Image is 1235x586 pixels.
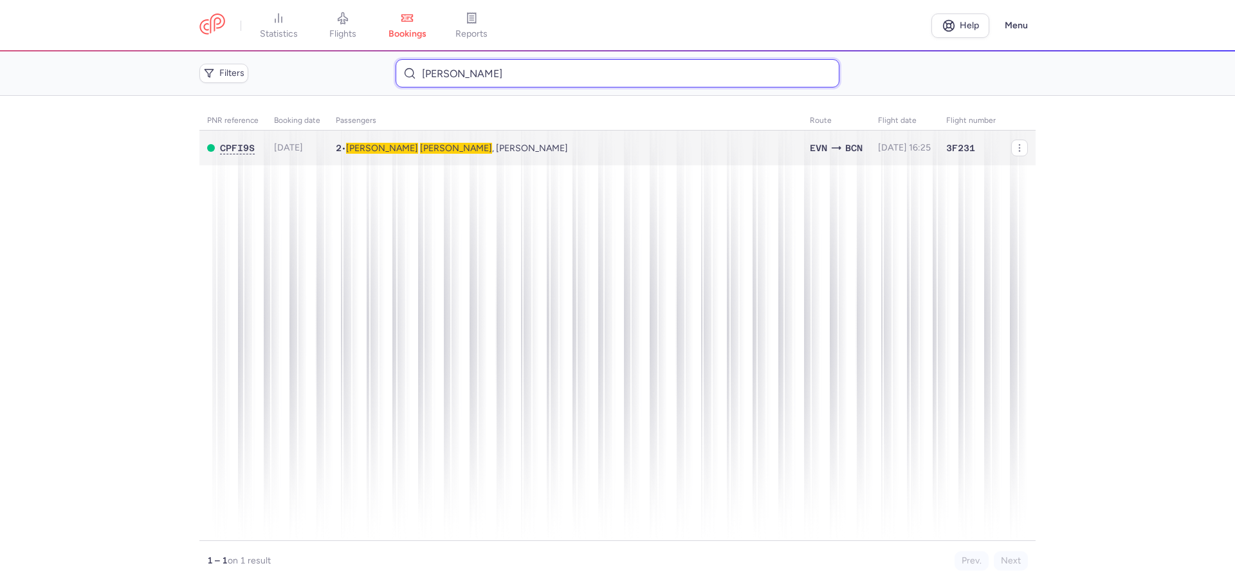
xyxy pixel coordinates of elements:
span: 3F231 [946,142,975,154]
a: CitizenPlane red outlined logo [199,14,225,37]
span: El Prat De Llobregat, Barcelona, Spain [845,141,863,155]
span: 2 [336,143,342,153]
a: statistics [246,12,311,40]
span: bookings [389,28,426,40]
span: Filters [219,68,244,78]
button: CPFI9S [220,143,255,154]
a: bookings [375,12,439,40]
span: CPFI9S [220,143,255,153]
button: Filters [199,64,248,83]
span: Help [960,21,979,30]
th: Flight number [938,111,1003,131]
strong: 1 – 1 [207,555,228,566]
span: on 1 result [228,555,271,566]
span: statistics [260,28,298,40]
button: Prev. [955,551,989,571]
span: [PERSON_NAME] [346,143,418,154]
span: [DATE] [274,142,303,153]
button: Next [994,551,1028,571]
button: Menu [997,14,1036,38]
span: [DATE] 16:25 [878,142,931,153]
th: Route [802,111,870,131]
th: flight date [870,111,938,131]
a: reports [439,12,504,40]
span: Zvartnots International, Yerevan, Armenia [810,141,827,155]
input: Search bookings (PNR, name...) [396,59,839,87]
span: flights [329,28,356,40]
th: PNR reference [199,111,266,131]
span: [PERSON_NAME] [420,143,492,154]
a: Help [931,14,989,38]
th: Booking date [266,111,328,131]
span: Emma ENOKIAN, Ashot ABAZIAN [346,143,568,154]
span: • [336,143,568,154]
span: reports [455,28,488,40]
a: flights [311,12,375,40]
th: Passengers [328,111,802,131]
